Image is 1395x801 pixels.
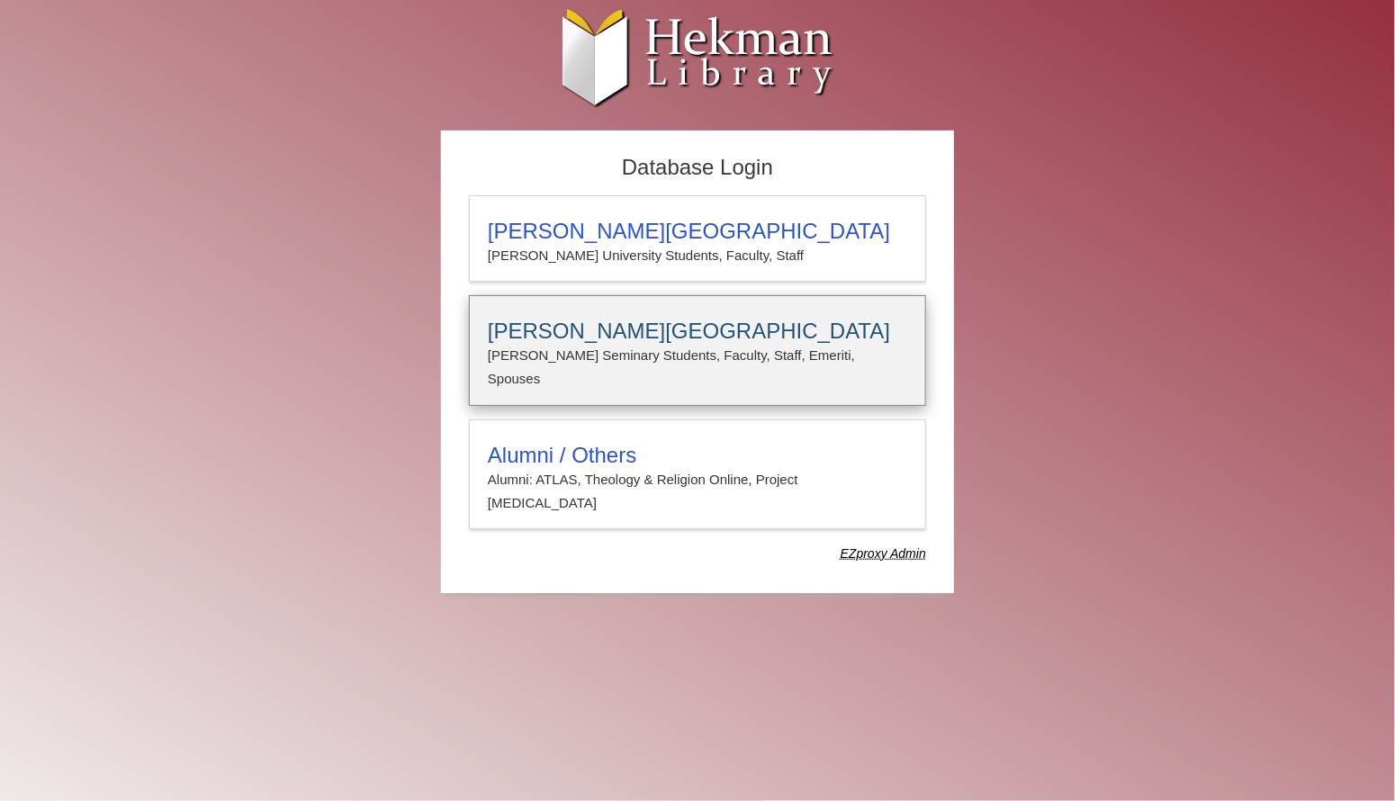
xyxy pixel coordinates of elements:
[488,344,907,391] p: [PERSON_NAME] Seminary Students, Faculty, Staff, Emeriti, Spouses
[488,219,907,244] h3: [PERSON_NAME][GEOGRAPHIC_DATA]
[841,546,926,561] dfn: Use Alumni login
[460,149,935,186] h2: Database Login
[488,443,907,516] summary: Alumni / OthersAlumni: ATLAS, Theology & Religion Online, Project [MEDICAL_DATA]
[469,295,926,406] a: [PERSON_NAME][GEOGRAPHIC_DATA][PERSON_NAME] Seminary Students, Faculty, Staff, Emeriti, Spouses
[488,319,907,344] h3: [PERSON_NAME][GEOGRAPHIC_DATA]
[488,443,907,468] h3: Alumni / Others
[488,244,907,267] p: [PERSON_NAME] University Students, Faculty, Staff
[469,195,926,282] a: [PERSON_NAME][GEOGRAPHIC_DATA][PERSON_NAME] University Students, Faculty, Staff
[488,468,907,516] p: Alumni: ATLAS, Theology & Religion Online, Project [MEDICAL_DATA]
